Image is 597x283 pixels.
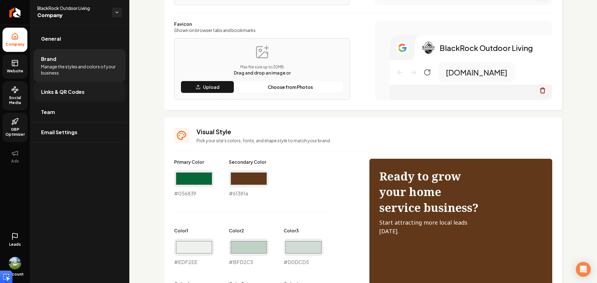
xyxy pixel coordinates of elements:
[41,63,118,76] span: Manage the styles and colors of your business.
[2,113,27,142] a: GBP Optimizer
[9,257,21,269] img: Alex Kaiteris
[234,65,291,70] p: Max file size up to 30 MB
[174,227,214,234] label: Color 1
[34,29,126,49] a: General
[440,43,533,53] p: BlackRock Outdoor Living
[9,242,21,247] span: Leads
[229,170,269,197] div: #61381a
[34,82,126,102] a: Links & QR Codes
[41,88,85,96] span: Links & QR Codes
[576,262,591,277] div: Open Intercom Messenger
[41,129,77,136] span: Email Settings
[37,5,107,11] span: BlackRock Outdoor Living
[9,254,21,269] button: Open user button
[234,70,291,75] span: Drag and drop an image or
[41,108,55,116] span: Team
[2,127,27,137] span: GBP Optimizer
[203,84,220,90] p: Upload
[174,27,350,33] label: Shown on browser tabs and bookmarks.
[237,81,344,93] button: Choose from Photos
[284,227,323,234] label: Color 3
[422,42,435,54] img: Logo
[268,84,313,90] p: Choose from Photos
[41,55,56,63] span: Brand
[229,227,269,234] label: Color 2
[3,42,27,47] span: Company
[197,137,552,144] p: Pick your site's colors, fonts, and shape style to match your brand.
[446,67,507,77] p: [DOMAIN_NAME]
[34,102,126,122] a: Team
[2,144,27,169] button: Ads
[2,95,27,105] span: Social Media
[174,239,214,266] div: #EDF2EE
[37,11,107,20] span: Company
[197,127,552,136] h3: Visual Style
[9,159,21,164] span: Ads
[181,81,234,93] button: Upload
[7,272,24,277] span: Account
[41,35,61,43] span: General
[174,21,350,27] label: Favicon
[284,239,323,266] div: #D0DCD5
[2,54,27,79] a: Website
[2,228,27,252] a: Leads
[229,239,269,266] div: #BFD2C5
[2,81,27,110] a: Social Media
[174,170,214,197] div: #056839
[9,7,21,17] img: Rebolt Logo
[34,122,126,142] a: Email Settings
[4,69,26,74] span: Website
[229,159,269,165] label: Secondary Color
[174,159,214,165] label: Primary Color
